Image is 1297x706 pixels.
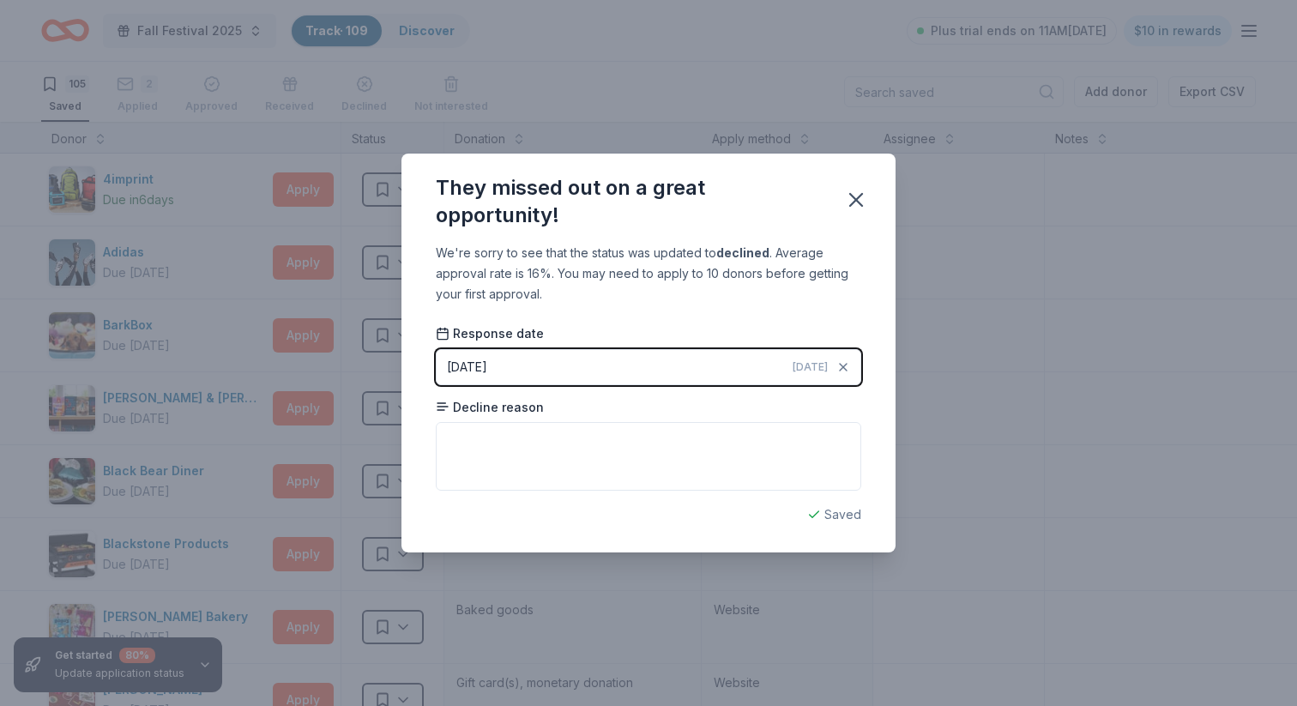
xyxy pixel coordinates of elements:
div: We're sorry to see that the status was updated to . Average approval rate is 16%. You may need to... [436,243,861,305]
div: [DATE] [447,357,487,377]
span: Response date [436,325,544,342]
span: [DATE] [793,360,828,374]
button: [DATE][DATE] [436,349,861,385]
div: They missed out on a great opportunity! [436,174,823,229]
b: declined [716,245,769,260]
span: Decline reason [436,399,544,416]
